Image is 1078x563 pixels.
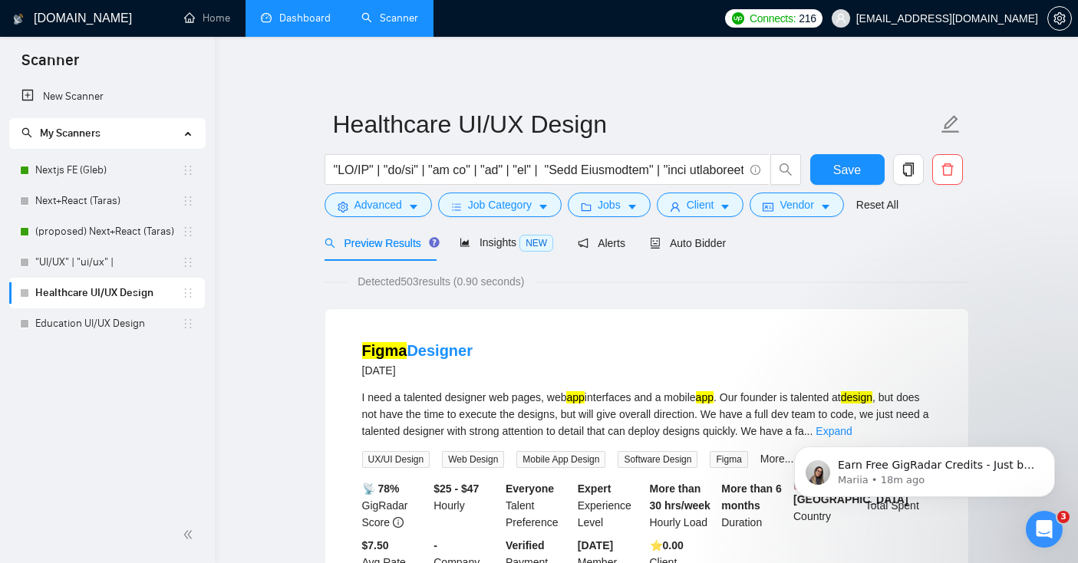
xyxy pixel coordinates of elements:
a: dashboardDashboard [261,12,331,25]
b: 📡 78% [362,482,400,495]
span: My Scanners [21,127,101,140]
span: search [771,163,800,176]
span: notification [578,238,588,249]
button: barsJob Categorycaret-down [438,193,562,217]
span: Connects: [750,10,796,27]
iframe: Intercom live chat [1026,511,1063,548]
li: (proposed) Next+React (Taras) [9,216,205,247]
button: Save [810,154,885,185]
a: Healthcare UI/UX Design [35,278,182,308]
img: logo [13,7,24,31]
span: search [21,127,32,138]
b: More than 6 months [721,482,782,512]
b: Verified [506,539,545,551]
div: Duration [718,480,790,531]
div: [DATE] [362,361,473,380]
a: Nextjs FE (Gleb) [35,155,182,186]
span: Software Design [618,451,697,468]
span: 216 [799,10,816,27]
span: My Scanners [40,127,101,140]
span: holder [182,318,194,330]
span: holder [182,226,194,238]
mark: app [696,391,714,403]
span: 3 [1057,511,1070,523]
li: New Scanner [9,81,205,112]
li: Next+React (Taras) [9,186,205,216]
span: Client [687,196,714,213]
span: folder [581,201,592,212]
button: settingAdvancedcaret-down [325,193,432,217]
b: [DATE] [578,539,613,551]
span: setting [338,201,348,212]
a: searchScanner [361,12,418,25]
a: setting [1047,12,1072,25]
span: robot [650,238,661,249]
span: caret-down [538,201,549,212]
span: caret-down [820,201,831,212]
a: homeHome [184,12,230,25]
div: Hourly [430,480,503,531]
input: Search Freelance Jobs... [334,160,743,179]
span: caret-down [720,201,730,212]
b: $7.50 [362,539,389,551]
span: double-left [183,527,198,542]
input: Scanner name... [333,105,938,143]
iframe: Intercom notifications message [771,414,1078,522]
b: - [434,539,437,551]
span: holder [182,195,194,207]
span: Jobs [598,196,621,213]
li: "UI/UX" | "ui/ux" | [9,247,205,278]
b: Everyone [506,482,554,495]
span: Save [833,160,861,179]
span: search [325,238,335,249]
span: Insights [460,236,553,249]
mark: Figma [362,342,407,359]
span: caret-down [627,201,638,212]
span: holder [182,164,194,176]
mark: design [841,391,872,403]
img: upwork-logo.png [732,12,744,25]
button: folderJobscaret-down [568,193,651,217]
span: Figma [710,451,747,468]
li: Nextjs FE (Gleb) [9,155,205,186]
span: Preview Results [325,237,435,249]
a: FigmaDesigner [362,342,473,359]
div: Talent Preference [503,480,575,531]
span: Alerts [578,237,625,249]
div: GigRadar Score [359,480,431,531]
div: Tooltip anchor [427,235,441,249]
a: Education UI/UX Design [35,308,182,339]
li: Healthcare UI/UX Design [9,278,205,308]
b: Expert [578,482,612,495]
span: Vendor [780,196,813,213]
span: Scanner [9,49,91,81]
a: Reset All [856,196,898,213]
b: ⭐️ 0.00 [650,539,684,551]
button: setting [1047,6,1072,31]
a: New Scanner [21,81,193,112]
div: Experience Level [575,480,647,531]
span: area-chart [460,237,470,248]
span: Mobile App Design [516,451,605,468]
div: I need a talented designer web pages, web interfaces and a mobile . Our founder is talented at , ... [362,389,931,440]
button: delete [932,154,963,185]
button: userClientcaret-down [657,193,744,217]
span: bars [451,201,462,212]
span: caret-down [408,201,419,212]
span: Advanced [354,196,402,213]
div: Hourly Load [647,480,719,531]
span: Auto Bidder [650,237,726,249]
button: search [770,154,801,185]
span: NEW [519,235,553,252]
span: Job Category [468,196,532,213]
span: idcard [763,201,773,212]
a: "UI/UX" | "ui/ux" | [35,247,182,278]
a: Next+React (Taras) [35,186,182,216]
span: user [836,13,846,24]
span: info-circle [393,517,404,528]
span: Web Design [442,451,504,468]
